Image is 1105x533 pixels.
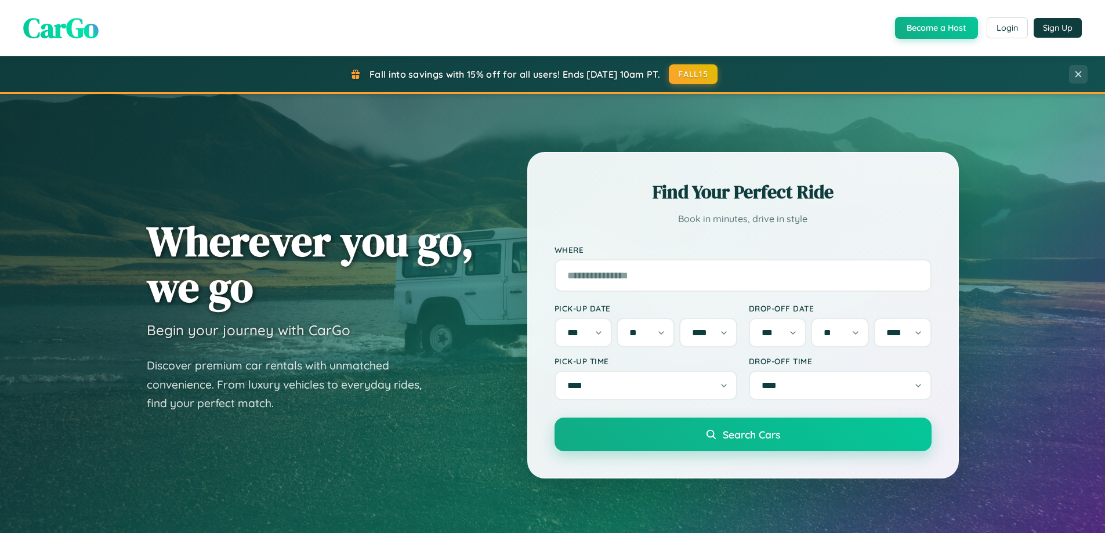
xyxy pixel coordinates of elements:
button: Sign Up [1034,18,1082,38]
h2: Find Your Perfect Ride [555,179,932,205]
span: Fall into savings with 15% off for all users! Ends [DATE] 10am PT. [369,68,660,80]
label: Drop-off Time [749,356,932,366]
label: Where [555,245,932,255]
label: Drop-off Date [749,303,932,313]
span: CarGo [23,9,99,47]
button: Become a Host [895,17,978,39]
p: Discover premium car rentals with unmatched convenience. From luxury vehicles to everyday rides, ... [147,356,437,413]
span: Search Cars [723,428,780,441]
h3: Begin your journey with CarGo [147,321,350,339]
button: Login [987,17,1028,38]
h1: Wherever you go, we go [147,218,474,310]
button: FALL15 [669,64,718,84]
label: Pick-up Time [555,356,737,366]
button: Search Cars [555,418,932,451]
p: Book in minutes, drive in style [555,211,932,227]
label: Pick-up Date [555,303,737,313]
